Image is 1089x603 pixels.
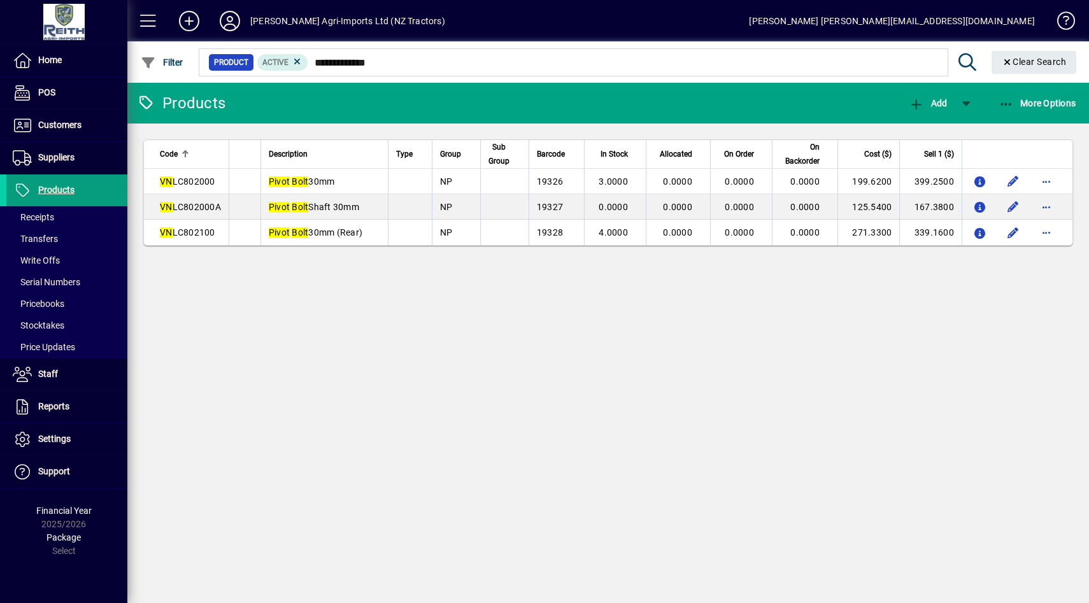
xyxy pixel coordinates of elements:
a: Stocktakes [6,315,127,336]
span: Receipts [13,212,54,222]
span: Group [440,147,461,161]
a: Suppliers [6,142,127,174]
span: 0.0000 [725,227,754,238]
em: Bolt [292,176,308,187]
span: Home [38,55,62,65]
td: 339.1600 [899,220,962,245]
button: Profile [210,10,250,32]
td: 167.3800 [899,194,962,220]
span: 3.0000 [599,176,628,187]
span: Description [269,147,308,161]
div: [PERSON_NAME] [PERSON_NAME][EMAIL_ADDRESS][DOMAIN_NAME] [749,11,1035,31]
span: Settings [38,434,71,444]
span: More Options [999,98,1076,108]
span: 19326 [537,176,563,187]
em: VN [160,227,173,238]
span: On Backorder [780,140,820,168]
td: 271.3300 [837,220,900,245]
button: Edit [1003,197,1023,217]
span: 0.0000 [663,227,692,238]
button: More options [1036,171,1057,192]
a: POS [6,77,127,109]
span: NP [440,202,453,212]
span: 0.0000 [599,202,628,212]
em: VN [160,176,173,187]
a: Customers [6,110,127,141]
div: On Backorder [780,140,831,168]
span: NP [440,176,453,187]
div: Description [269,147,380,161]
span: Financial Year [36,506,92,516]
div: Code [160,147,221,161]
span: POS [38,87,55,97]
div: [PERSON_NAME] Agri-Imports Ltd (NZ Tractors) [250,11,445,31]
span: Product [214,56,248,69]
span: 0.0000 [663,202,692,212]
mat-chip: Activation Status: Active [257,54,308,71]
span: 0.0000 [725,202,754,212]
span: 4.0000 [599,227,628,238]
button: Clear [992,51,1077,74]
div: Group [440,147,473,161]
div: In Stock [592,147,639,161]
span: Clear Search [1002,57,1067,67]
td: 125.5400 [837,194,900,220]
span: 30mm (Rear) [269,227,362,238]
span: Products [38,185,75,195]
span: NP [440,227,453,238]
em: Pivot [269,202,290,212]
button: More options [1036,197,1057,217]
span: Stocktakes [13,320,64,330]
span: 0.0000 [663,176,692,187]
button: Edit [1003,171,1023,192]
span: Allocated [660,147,692,161]
button: Add [906,92,950,115]
span: Staff [38,369,58,379]
td: 399.2500 [899,169,962,194]
span: Price Updates [13,342,75,352]
span: 0.0000 [790,227,820,238]
a: Write Offs [6,250,127,271]
a: Home [6,45,127,76]
span: On Order [724,147,754,161]
span: Sub Group [488,140,509,168]
em: Pivot [269,227,290,238]
em: Pivot [269,176,290,187]
div: On Order [718,147,765,161]
span: Code [160,147,178,161]
span: 0.0000 [790,176,820,187]
span: Cost ($) [864,147,892,161]
span: Sell 1 ($) [924,147,954,161]
span: Barcode [537,147,565,161]
button: More options [1036,222,1057,243]
a: Knowledge Base [1048,3,1073,44]
a: Pricebooks [6,293,127,315]
span: Type [396,147,413,161]
a: Reports [6,391,127,423]
span: 0.0000 [725,176,754,187]
button: Add [169,10,210,32]
span: Pricebooks [13,299,64,309]
div: Allocated [654,147,704,161]
td: 199.6200 [837,169,900,194]
span: Serial Numbers [13,277,80,287]
span: 0.0000 [790,202,820,212]
span: Add [909,98,947,108]
span: Active [262,58,288,67]
div: Type [396,147,424,161]
span: Customers [38,120,82,130]
span: Suppliers [38,152,75,162]
a: Staff [6,358,127,390]
em: VN [160,202,173,212]
em: Bolt [292,202,308,212]
span: In Stock [601,147,628,161]
span: LC802000 [160,176,215,187]
span: 19327 [537,202,563,212]
span: LC802000A [160,202,221,212]
span: Write Offs [13,255,60,266]
span: Reports [38,401,69,411]
span: 19328 [537,227,563,238]
span: Package [46,532,81,543]
span: Transfers [13,234,58,244]
div: Products [137,93,225,113]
